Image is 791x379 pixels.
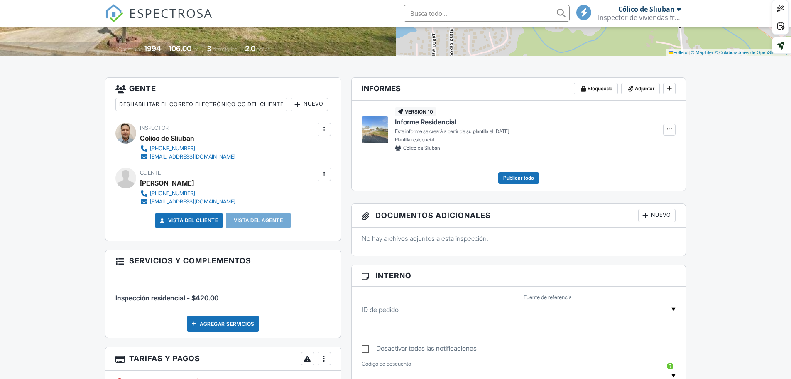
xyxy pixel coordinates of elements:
font: Gente [129,84,156,93]
font: [PHONE_NUMBER] [150,145,195,151]
font: 3 [207,44,211,53]
font: [PERSON_NAME] [140,179,194,187]
a: Vista del cliente [158,216,218,225]
font: [PHONE_NUMBER] [150,190,195,196]
a: [EMAIL_ADDRESS][DOMAIN_NAME] [140,153,235,161]
font: Vista del cliente [168,217,218,223]
font: Inspección residencial - $420.00 [115,294,218,302]
img: El mejor software de inspección de viviendas: Spectora [105,4,123,22]
font: | [688,50,690,55]
a: © MapTiler [691,50,713,55]
font: Documentos adicionales [375,211,491,220]
font: Construido [118,46,143,52]
font: Deshabilitar el correo electrónico CC del cliente [119,101,284,107]
font: 1994 [144,44,161,53]
font: Nuevo [304,101,323,107]
a: ESPECTROSA [105,11,213,29]
input: Busca todo... [404,5,570,22]
li: Servicio: Inspección Residencial [115,278,331,309]
a: © Colaboradores de OpenStreetMap [715,50,789,55]
font: ESPECTROSA [129,5,213,22]
font: Cliente [140,170,161,176]
font: Folleto [673,50,687,55]
font: Inspector [140,125,169,131]
font: dormitorios [213,46,237,52]
font: Fuente de referencia [524,294,572,300]
div: Inspector de viviendas francotirador [598,13,681,22]
a: [PHONE_NUMBER] [140,144,235,153]
font: Agregar servicios [200,320,255,327]
font: 106.00 [169,44,191,53]
font: No hay archivos adjuntos a esta inspección. [362,234,488,243]
font: Código de descuento [362,361,411,367]
font: Cólico de Sliuban [140,134,194,142]
font: [EMAIL_ADDRESS][DOMAIN_NAME] [150,198,235,205]
font: Servicios y complementos [129,256,251,265]
a: [PHONE_NUMBER] [140,189,235,198]
a: [EMAIL_ADDRESS][DOMAIN_NAME] [140,198,235,206]
font: Tarifas y pagos [129,354,200,363]
font: Cólico de Sliuban [618,5,675,14]
font: 2.0 [245,44,255,53]
font: baños [257,46,270,52]
font: Nuevo [651,212,671,218]
font: Inspector de viviendas francotirador [598,13,712,22]
font: ID de pedido [362,305,399,314]
font: Interno [375,271,411,280]
font: m² [193,46,199,52]
font: [EMAIL_ADDRESS][DOMAIN_NAME] [150,154,235,160]
font: Desactivar todas las notificaciones [376,344,477,352]
a: Folleto [669,50,687,55]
